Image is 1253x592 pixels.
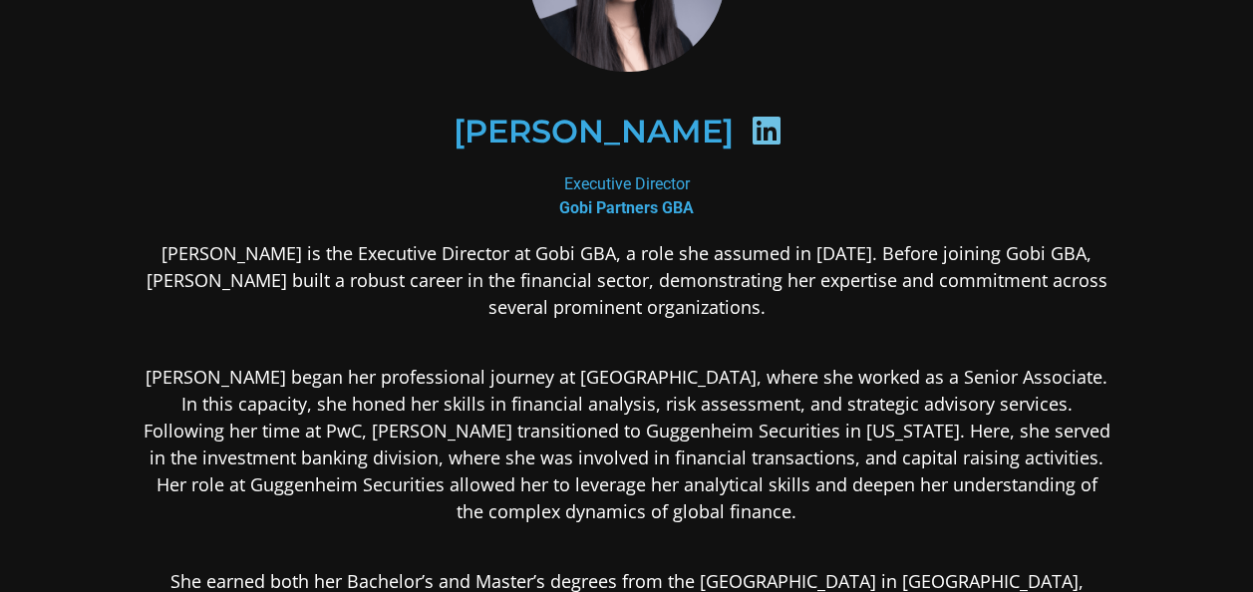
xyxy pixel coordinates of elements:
[143,337,1111,525] p: [PERSON_NAME] began her professional journey at [GEOGRAPHIC_DATA], where she worked as a Senior A...
[559,198,694,217] b: Gobi Partners GBA
[453,116,733,148] h2: [PERSON_NAME]
[143,240,1111,321] p: [PERSON_NAME] is the Executive Director at Gobi GBA, a role she assumed in [DATE]. Before joining...
[143,172,1111,220] div: Executive Director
